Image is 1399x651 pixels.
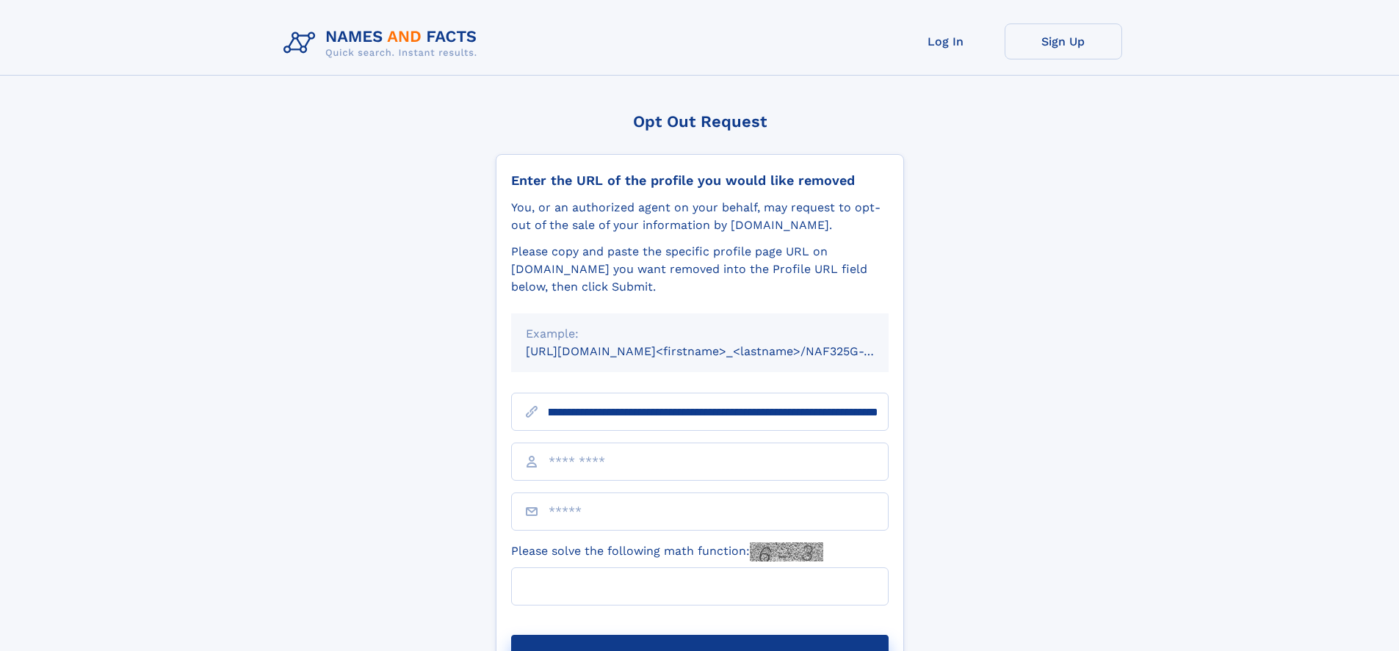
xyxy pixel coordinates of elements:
[496,112,904,131] div: Opt Out Request
[511,199,889,234] div: You, or an authorized agent on your behalf, may request to opt-out of the sale of your informatio...
[278,23,489,63] img: Logo Names and Facts
[887,23,1005,59] a: Log In
[526,344,917,358] small: [URL][DOMAIN_NAME]<firstname>_<lastname>/NAF325G-xxxxxxxx
[511,172,889,189] div: Enter the URL of the profile you would like removed
[1005,23,1122,59] a: Sign Up
[511,542,823,561] label: Please solve the following math function:
[511,243,889,296] div: Please copy and paste the specific profile page URL on [DOMAIN_NAME] you want removed into the Pr...
[526,325,874,343] div: Example:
